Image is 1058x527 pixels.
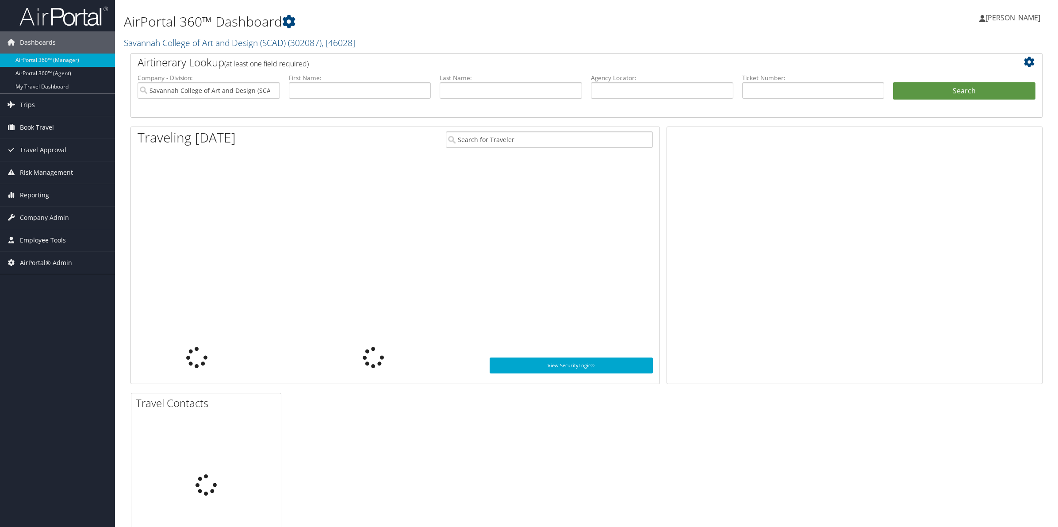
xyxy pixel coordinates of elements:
h1: AirPortal 360™ Dashboard [124,12,741,31]
label: First Name: [289,73,431,82]
span: [PERSON_NAME] [985,13,1040,23]
span: Risk Management [20,162,73,184]
h2: Airtinerary Lookup [138,55,959,70]
span: Dashboards [20,31,56,54]
span: Trips [20,94,35,116]
label: Ticket Number: [742,73,885,82]
span: Reporting [20,184,49,206]
img: airportal-logo.png [19,6,108,27]
span: , [ 46028 ] [322,37,355,49]
span: Travel Approval [20,139,66,161]
input: Search for Traveler [446,131,653,148]
a: Savannah College of Art and Design (SCAD) [124,37,355,49]
label: Last Name: [440,73,582,82]
span: ( 302087 ) [288,37,322,49]
label: Agency Locator: [591,73,733,82]
a: [PERSON_NAME] [979,4,1049,31]
span: Book Travel [20,116,54,138]
span: Company Admin [20,207,69,229]
label: Company - Division: [138,73,280,82]
a: View SecurityLogic® [490,358,652,373]
span: AirPortal® Admin [20,252,72,274]
h1: Traveling [DATE] [138,128,236,147]
span: (at least one field required) [224,59,309,69]
span: Employee Tools [20,229,66,251]
h2: Travel Contacts [136,396,281,411]
button: Search [893,82,1035,100]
